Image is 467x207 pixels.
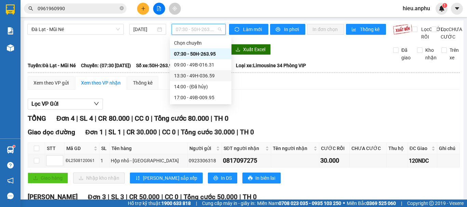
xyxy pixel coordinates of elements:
div: 0923306318 [189,157,221,164]
div: ĐL2508120061 [66,158,98,164]
td: ĐL2508120061 [65,154,99,167]
span: Cung cấp máy in - giấy in: [202,199,255,207]
span: Giao dọc đường [28,128,75,136]
th: CHƯA CƯỚC [350,143,387,154]
div: 0817097275 [223,156,270,165]
div: [GEOGRAPHIC_DATA] [65,6,135,21]
span: printer [213,176,218,181]
button: sort-ascending[PERSON_NAME] sắp xếp [130,173,203,183]
span: question-circle [7,162,14,168]
span: printer [276,27,281,32]
span: | [123,128,125,136]
button: plus [137,3,149,15]
span: copyright [429,201,434,206]
span: Tổng cước 30.000 [181,128,235,136]
input: 13/08/2025 [133,26,156,33]
img: warehouse-icon [7,146,14,153]
span: caret-down [454,5,460,12]
span: | [237,128,238,136]
div: Xem theo VP gửi [34,79,69,87]
span: ĐC Giao [410,145,430,152]
th: CƯỚC RỒI [319,143,350,154]
button: bar-chartThống kê [346,24,386,35]
span: CR 30.000 [126,128,157,136]
div: nở [65,21,135,29]
div: Xem theo VP nhận [81,79,121,87]
span: | [76,114,78,122]
sup: 1 [13,145,15,147]
span: SL 3 [111,193,124,201]
div: Chọn chuyến [170,38,231,48]
span: SL 4 [80,114,93,122]
span: 07:30 - 50H-263.95 [176,24,222,34]
span: plus [141,6,146,11]
span: Làm mới [243,26,263,33]
span: aim [172,6,177,11]
button: Lọc VP Gửi [28,99,103,109]
span: CR 80.000 [98,114,130,122]
span: Miền Bắc [347,199,396,207]
span: Đơn 3 [88,193,106,201]
span: Đơn 4 [56,114,75,122]
th: Thu hộ [387,143,408,154]
span: Mã GD [66,145,92,152]
span: | [151,114,152,122]
div: 14:00 - (Đã hủy) [174,83,227,90]
span: file-add [157,6,161,11]
span: Số xe: 50H-263.95 [136,62,175,69]
span: | [211,114,212,122]
img: warehouse-icon [7,44,14,51]
span: SL 1 [108,128,121,136]
div: hs Công [6,21,61,29]
span: Tên người nhận [273,145,312,152]
strong: 0369 525 060 [366,201,396,206]
span: Kho nhận [423,46,439,61]
div: Hộp nhỏ - [GEOGRAPHIC_DATA] [111,157,187,164]
span: CR 50.000 [129,193,160,201]
button: file-add [153,3,165,15]
span: Loại xe: Limousine 34 Phòng VIP [236,62,306,69]
span: | [161,193,163,201]
span: Lọc VP Gửi [31,100,58,108]
button: printerIn phơi [270,24,305,35]
th: SL [99,143,110,154]
div: 1 [101,157,108,164]
span: printer [248,176,253,181]
div: 07:30 - 50H-263.95 [174,50,227,58]
span: search [28,6,33,11]
th: Ghi chú [437,143,459,154]
div: 13:30 - 49H-036.59 [174,72,227,79]
span: [PERSON_NAME] [28,193,78,201]
button: downloadNhập kho nhận [73,173,125,183]
span: Nhận: [65,6,82,13]
div: [PERSON_NAME] [6,6,61,21]
button: caret-down [451,3,463,15]
div: 30.000 [320,156,348,165]
span: Tổng cước 50.000 [184,193,238,201]
span: bar-chart [351,27,357,32]
button: printerIn DS [208,173,237,183]
span: download [236,47,240,53]
span: Đã giao [399,46,413,61]
span: TỔNG [28,114,46,122]
span: Lọc CHƯA CƯỚC [438,26,463,41]
img: icon-new-feature [439,5,445,12]
button: syncLàm mới [229,24,268,35]
sup: 1 [442,3,447,8]
span: | [105,128,107,136]
span: CC 0 [165,193,178,201]
span: Gửi: [6,6,16,13]
img: 9k= [393,24,412,35]
span: In phơi [284,26,300,33]
span: SĐT người nhận [224,145,264,152]
td: 0817097275 [222,154,271,167]
button: In đơn chọn [307,24,344,35]
span: message [7,193,14,199]
div: 09:00 - 49B-016.31 [174,61,227,69]
span: Xuất Excel [243,46,265,53]
span: [PERSON_NAME] sắp xếp [143,174,197,182]
strong: 1900 633 818 [161,201,191,206]
input: Tìm tên, số ĐT hoặc mã đơn [38,5,118,12]
button: uploadGiao hàng [28,173,68,183]
span: down [94,101,99,106]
